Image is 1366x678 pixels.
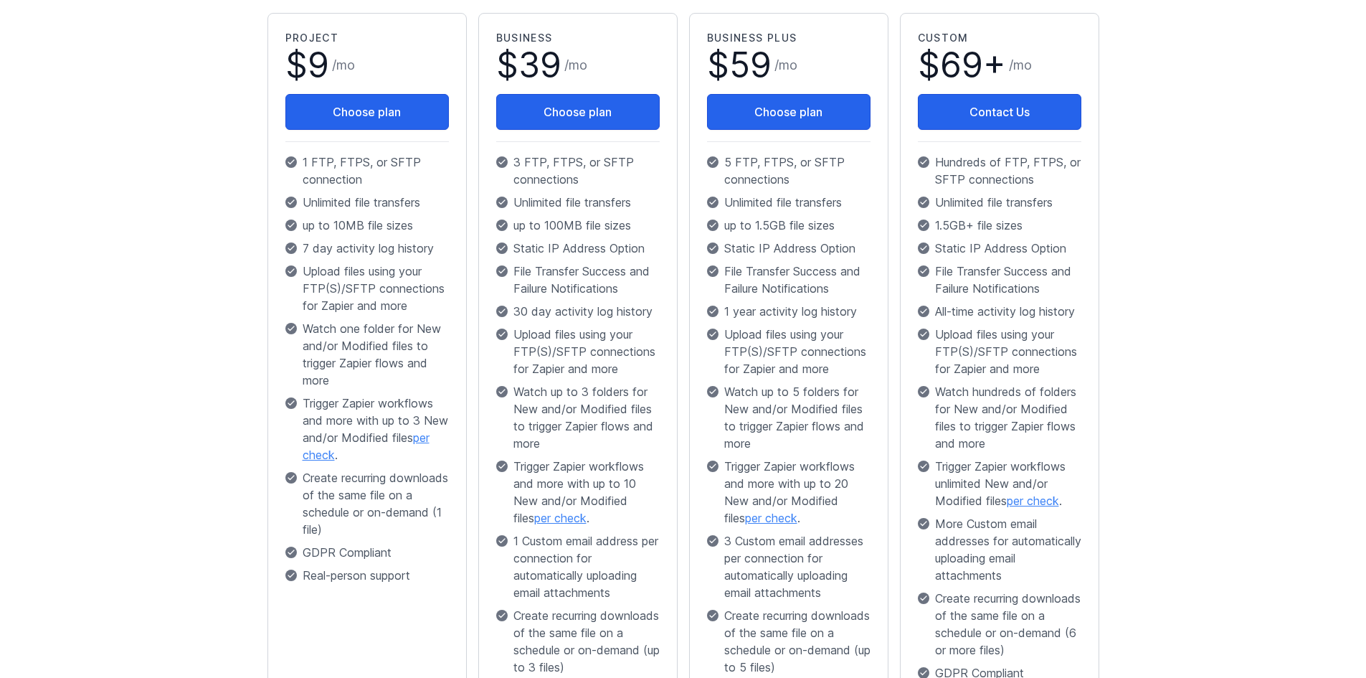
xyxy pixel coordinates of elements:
[918,154,1081,188] p: Hundreds of FTP, FTPS, or SFTP connections
[496,532,660,601] p: 1 Custom email address per connection for automatically uploading email attachments
[496,217,660,234] p: up to 100MB file sizes
[569,57,587,72] span: mo
[729,44,772,86] span: 59
[496,303,660,320] p: 30 day activity log history
[707,263,871,297] p: File Transfer Success and Failure Notifications
[707,48,772,83] span: $
[285,567,449,584] p: Real-person support
[285,154,449,188] p: 1 FTP, FTPS, or SFTP connection
[918,303,1081,320] p: All-time activity log history
[918,240,1081,257] p: Static IP Address Option
[496,194,660,211] p: Unlimited file transfers
[707,31,871,45] h2: Business Plus
[496,326,660,377] p: Upload files using your FTP(S)/SFTP connections for Zapier and more
[707,326,871,377] p: Upload files using your FTP(S)/SFTP connections for Zapier and more
[707,240,871,257] p: Static IP Address Option
[707,383,871,452] p: Watch up to 5 folders for New and/or Modified files to trigger Zapier flows and more
[332,55,355,75] span: /
[285,240,449,257] p: 7 day activity log history
[918,94,1081,130] a: Contact Us
[285,94,449,130] button: Choose plan
[496,240,660,257] p: Static IP Address Option
[496,607,660,676] p: Create recurring downloads of the same file on a schedule or on-demand (up to 3 files)
[496,154,660,188] p: 3 FTP, FTPS, or SFTP connections
[285,194,449,211] p: Unlimited file transfers
[534,511,587,525] a: per check
[518,44,561,86] span: 39
[918,48,1006,83] span: $
[707,94,871,130] button: Choose plan
[918,263,1081,297] p: File Transfer Success and Failure Notifications
[918,383,1081,452] p: Watch hundreds of folders for New and/or Modified files to trigger Zapier flows and more
[308,44,329,86] span: 9
[285,320,449,389] p: Watch one folder for New and/or Modified files to trigger Zapier flows and more
[918,590,1081,659] p: Create recurring downloads of the same file on a schedule or on-demand (6 or more files)
[724,458,871,527] span: Trigger Zapier workflows and more with up to 20 New and/or Modified files .
[496,31,660,45] h2: Business
[940,44,1006,86] span: 69+
[918,326,1081,377] p: Upload files using your FTP(S)/SFTP connections for Zapier and more
[707,154,871,188] p: 5 FTP, FTPS, or SFTP connections
[303,395,449,463] span: Trigger Zapier workflows and more with up to 3 New and/or Modified files .
[285,217,449,234] p: up to 10MB file sizes
[918,515,1081,584] p: More Custom email addresses for automatically uploading email attachments
[496,94,660,130] button: Choose plan
[285,263,449,314] p: Upload files using your FTP(S)/SFTP connections for Zapier and more
[935,458,1081,509] span: Trigger Zapier workflows unlimited New and/or Modified files .
[513,458,660,527] span: Trigger Zapier workflows and more with up to 10 New and/or Modified files .
[918,194,1081,211] p: Unlimited file transfers
[918,217,1081,234] p: 1.5GB+ file sizes
[496,383,660,452] p: Watch up to 3 folders for New and/or Modified files to trigger Zapier flows and more
[303,430,430,462] a: per check
[336,57,355,72] span: mo
[1013,57,1032,72] span: mo
[774,55,797,75] span: /
[1007,494,1059,508] a: per check
[779,57,797,72] span: mo
[496,263,660,297] p: File Transfer Success and Failure Notifications
[707,194,871,211] p: Unlimited file transfers
[285,31,449,45] h2: Project
[285,469,449,538] p: Create recurring downloads of the same file on a schedule or on-demand (1 file)
[496,48,561,83] span: $
[707,532,871,601] p: 3 Custom email addresses per connection for automatically uploading email attachments
[707,607,871,676] p: Create recurring downloads of the same file on a schedule or on-demand (up to 5 files)
[707,217,871,234] p: up to 1.5GB file sizes
[707,303,871,320] p: 1 year activity log history
[285,48,329,83] span: $
[745,511,797,525] a: per check
[285,544,449,561] p: GDPR Compliant
[918,31,1081,45] h2: Custom
[1294,606,1349,661] iframe: Drift Widget Chat Controller
[564,55,587,75] span: /
[1009,55,1032,75] span: /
